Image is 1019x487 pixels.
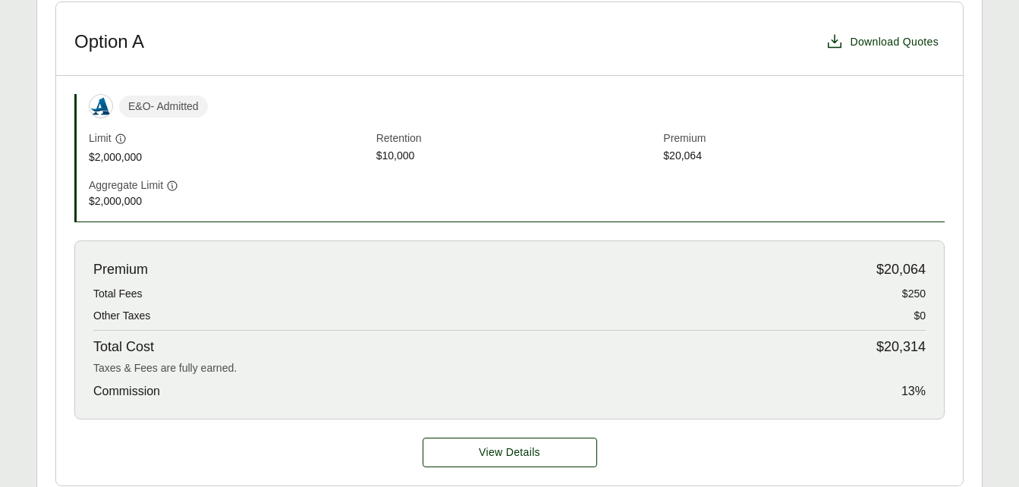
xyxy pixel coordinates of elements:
span: Premium [93,259,148,280]
span: Total Fees [93,286,143,302]
span: Commission [93,382,160,401]
span: $2,000,000 [89,149,370,165]
a: Option A details [423,438,597,467]
span: $20,314 [876,337,926,357]
span: Other Taxes [93,308,150,324]
span: Retention [376,130,658,148]
span: Download Quotes [850,34,939,50]
span: View Details [479,445,540,460]
span: Limit [89,130,112,146]
span: $20,064 [876,259,926,280]
button: View Details [423,438,597,467]
h3: Option A [74,30,144,53]
img: Admiral [90,95,112,118]
span: $20,064 [663,148,945,165]
span: E&O - Admitted [119,96,208,118]
span: $250 [902,286,926,302]
span: $0 [914,308,926,324]
span: $10,000 [376,148,658,165]
span: Total Cost [93,337,154,357]
span: Aggregate Limit [89,178,163,193]
div: Taxes & Fees are fully earned. [93,360,926,376]
span: Premium [663,130,945,148]
span: 13 % [901,382,926,401]
span: $2,000,000 [89,193,370,209]
button: Download Quotes [819,27,945,57]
